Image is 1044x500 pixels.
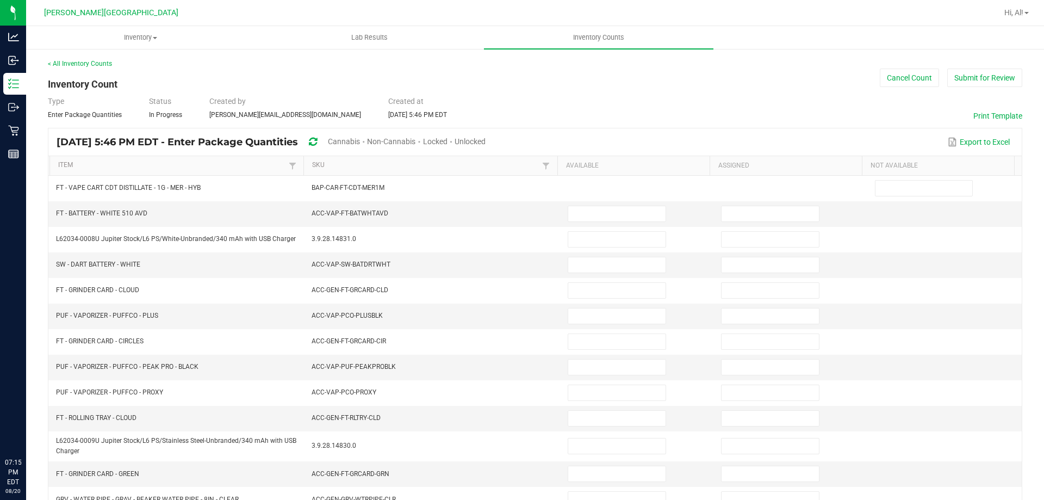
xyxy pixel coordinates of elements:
a: < All Inventory Counts [48,60,112,67]
inline-svg: Analytics [8,32,19,42]
span: ACC-GEN-FT-GRCARD-GRN [312,470,389,478]
span: ACC-VAP-PUF-PEAKPROBLK [312,363,396,371]
span: FT - GRINDER CARD - CLOUD [56,286,139,294]
th: Assigned [710,156,862,176]
span: FT - GRINDER CARD - CIRCLES [56,337,144,345]
span: Created at [388,97,424,106]
a: Inventory [26,26,255,49]
span: In Progress [149,111,182,119]
span: PUF - VAPORIZER - PUFFCO - PROXY [56,388,163,396]
span: [PERSON_NAME][GEOGRAPHIC_DATA] [44,8,178,17]
span: Locked [423,137,448,146]
a: ItemSortable [58,161,285,170]
th: Available [557,156,710,176]
span: 3.9.28.14830.0 [312,442,356,449]
inline-svg: Outbound [8,102,19,113]
div: [DATE] 5:46 PM EDT - Enter Package Quantities [57,132,494,152]
span: SW - DART BATTERY - WHITE [56,261,140,268]
span: ACC-VAP-PCO-PLUSBLK [312,312,383,319]
span: Type [48,97,64,106]
span: Lab Results [337,33,402,42]
span: Cannabis [328,137,360,146]
inline-svg: Inbound [8,55,19,66]
th: Not Available [862,156,1014,176]
span: Hi, Al! [1004,8,1023,17]
span: PUF - VAPORIZER - PUFFCO - PEAK PRO - BLACK [56,363,198,371]
a: Lab Results [255,26,484,49]
span: Inventory Counts [558,33,639,42]
span: ACC-GEN-FT-GRCARD-CLD [312,286,388,294]
p: 08/20 [5,487,21,495]
span: Non-Cannabis [367,137,415,146]
span: L62034-0008U Jupiter Stock/L6 PS/White-Unbranded/340 mAh with USB Charger [56,235,296,243]
span: Inventory [27,33,254,42]
span: [PERSON_NAME][EMAIL_ADDRESS][DOMAIN_NAME] [209,111,361,119]
span: ACC-VAP-PCO-PROXY [312,388,376,396]
span: ACC-VAP-FT-BATWHTAVD [312,209,388,217]
span: Created by [209,97,246,106]
inline-svg: Retail [8,125,19,136]
iframe: Resource center [11,413,43,446]
a: SKUSortable [312,161,539,170]
span: FT - GRINDER CARD - GREEN [56,470,139,478]
inline-svg: Reports [8,149,19,159]
span: FT - ROLLING TRAY - CLOUD [56,414,136,422]
a: Filter [539,159,552,172]
span: [DATE] 5:46 PM EDT [388,111,447,119]
span: PUF - VAPORIZER - PUFFCO - PLUS [56,312,158,319]
span: ACC-GEN-FT-RLTRY-CLD [312,414,381,422]
span: 3.9.28.14831.0 [312,235,356,243]
span: Unlocked [455,137,486,146]
span: Status [149,97,171,106]
span: BAP-CAR-FT-CDT-MER1M [312,184,384,192]
span: ACC-GEN-FT-GRCARD-CIR [312,337,386,345]
span: FT - VAPE CART CDT DISTILLATE - 1G - MER - HYB [56,184,201,192]
span: Enter Package Quantities [48,111,122,119]
inline-svg: Inventory [8,78,19,89]
button: Print Template [973,110,1022,121]
span: L62034-0009U Jupiter Stock/L6 PS/Stainless Steel-Unbranded/340 mAh with USB Charger [56,437,296,455]
button: Submit for Review [947,69,1022,87]
p: 07:15 PM EDT [5,458,21,487]
span: Inventory Count [48,78,117,90]
a: Filter [286,159,299,172]
span: FT - BATTERY - WHITE 510 AVD [56,209,147,217]
a: Inventory Counts [484,26,713,49]
button: Cancel Count [880,69,939,87]
button: Export to Excel [945,133,1012,151]
span: ACC-VAP-SW-BATDRTWHT [312,261,390,268]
